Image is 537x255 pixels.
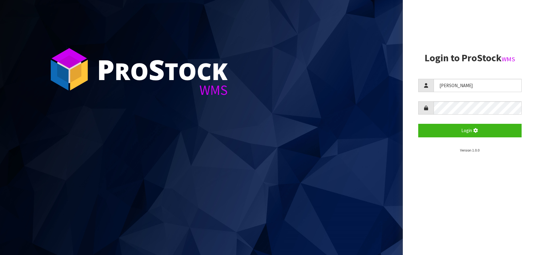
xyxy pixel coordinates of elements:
small: Version 1.0.0 [460,148,479,152]
button: Login [418,124,522,137]
div: ro tock [97,55,228,83]
div: WMS [97,83,228,97]
small: WMS [502,55,515,63]
input: Username [434,79,522,92]
span: P [97,51,114,88]
h2: Login to ProStock [418,53,522,63]
img: ProStock Cube [46,46,92,92]
span: S [149,51,165,88]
